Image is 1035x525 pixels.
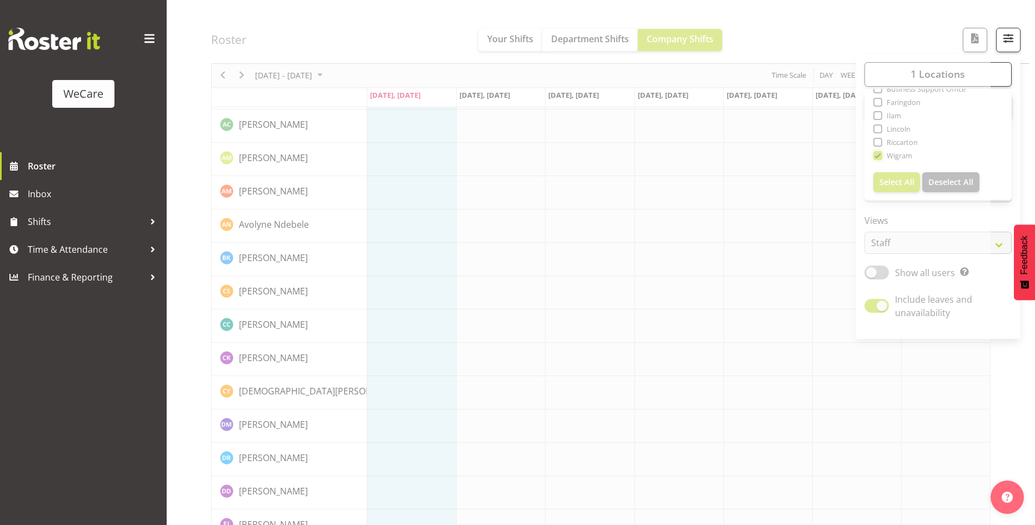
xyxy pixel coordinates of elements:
div: WeCare [63,86,103,102]
button: Filter Shifts [996,28,1021,52]
span: Feedback [1019,236,1029,274]
span: Time & Attendance [28,241,144,258]
span: Shifts [28,213,144,230]
span: Finance & Reporting [28,269,144,286]
span: Roster [28,158,161,174]
img: help-xxl-2.png [1002,492,1013,503]
img: Rosterit website logo [8,28,100,50]
button: Feedback - Show survey [1014,224,1035,300]
span: Inbox [28,186,161,202]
